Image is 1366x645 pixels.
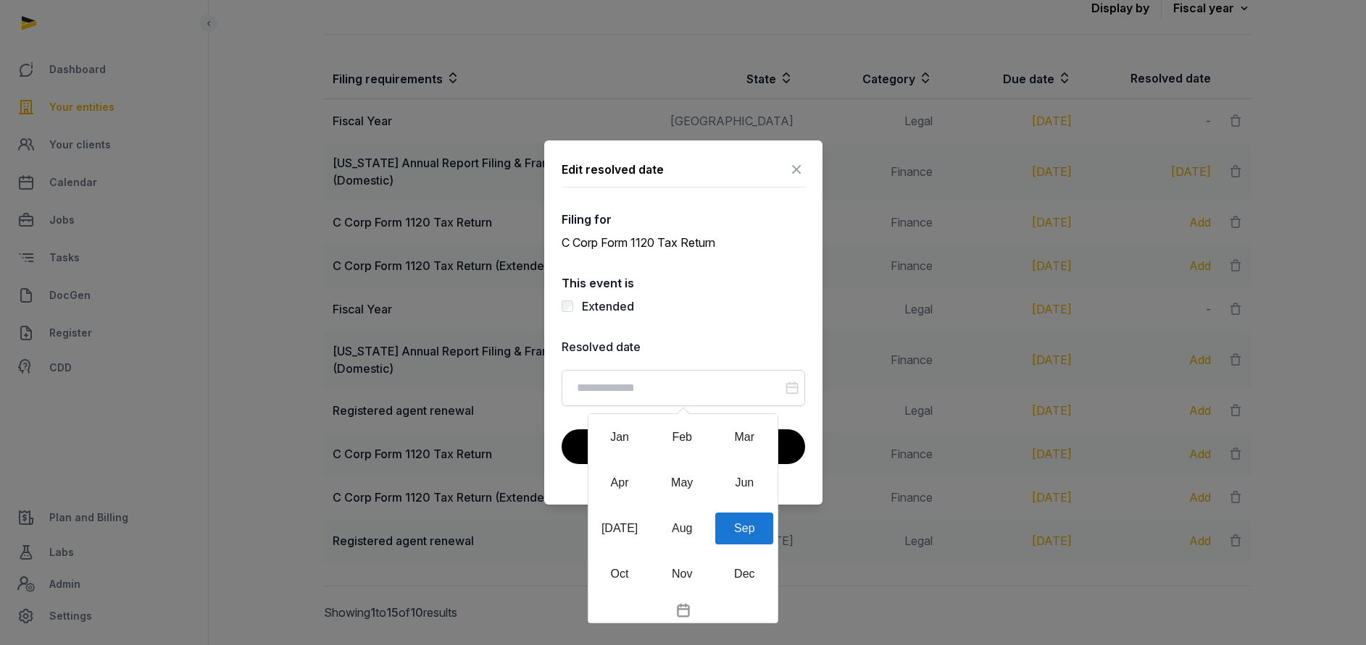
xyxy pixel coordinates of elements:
div: Nov [653,558,711,590]
div: Dec [715,558,773,590]
div: Sep [715,513,773,544]
button: Save [562,429,805,464]
div: May [653,467,711,499]
label: Extended [582,299,634,313]
div: Aug [653,513,711,544]
div: Edit resolved date [562,161,664,178]
label: Filing for [562,211,805,228]
div: Jun [715,467,773,499]
div: [DATE] [591,513,649,544]
input: Datepicker input [562,370,805,406]
div: Feb [653,421,711,453]
label: This event is [562,274,805,292]
label: Resolved date [562,338,805,355]
div: Mar [715,421,773,453]
button: Toggle overlay [588,597,778,623]
div: Jan [591,421,649,453]
p: C Corp Form 1120 Tax Return [562,234,805,251]
div: Apr [591,467,649,499]
div: Oct [591,558,649,590]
